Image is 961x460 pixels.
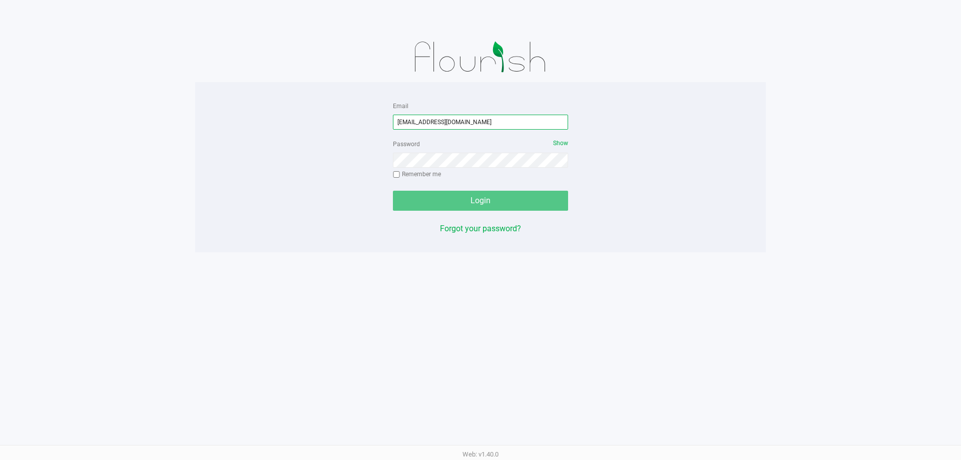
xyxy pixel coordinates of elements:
input: Remember me [393,171,400,178]
button: Forgot your password? [440,223,521,235]
label: Password [393,140,420,149]
label: Email [393,102,408,111]
span: Show [553,140,568,147]
label: Remember me [393,170,441,179]
span: Web: v1.40.0 [462,450,499,458]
